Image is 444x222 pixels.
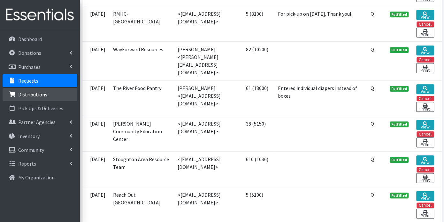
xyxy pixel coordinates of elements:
td: [DATE] [82,41,109,80]
a: View [416,10,434,20]
p: Reports [18,160,36,167]
p: Pick Ups & Deliveries [18,105,63,111]
td: 61 (18000) [242,80,274,116]
td: [DATE] [82,151,109,187]
span: Fulfilled [390,86,409,92]
a: Partner Agencies [3,116,77,128]
td: RMHC-[GEOGRAPHIC_DATA] [109,6,174,41]
span: Fulfilled [390,12,409,17]
a: Print [416,63,434,73]
a: View [416,45,434,55]
a: Requests [3,74,77,87]
td: [DATE] [82,116,109,151]
td: Entered individual diapers instead of boxes [274,80,367,116]
span: Fulfilled [390,47,409,53]
a: View [416,191,434,201]
abbr: Quantity [371,156,374,162]
button: Cancel [417,96,434,101]
td: WayForward Resources [109,41,174,80]
td: 38 (5150) [242,116,274,151]
span: Fulfilled [390,121,409,127]
abbr: Quantity [371,46,374,53]
p: Dashboard [18,36,42,42]
abbr: Quantity [371,192,374,198]
td: 5 (3100) [242,6,274,41]
a: Purchases [3,61,77,73]
td: [PERSON_NAME] <[EMAIL_ADDRESS][DOMAIN_NAME]> [174,80,242,116]
td: <[EMAIL_ADDRESS][DOMAIN_NAME]> [174,116,242,151]
td: For pick-up on [DATE]. Thank you! [274,6,367,41]
p: Community [18,147,44,153]
p: Partner Agencies [18,119,56,125]
a: View [416,155,434,165]
p: Requests [18,78,38,84]
a: Inventory [3,130,77,143]
a: Dashboard [3,33,77,45]
p: Donations [18,50,41,56]
a: Print [416,102,434,112]
abbr: Quantity [371,120,374,127]
p: Distributions [18,91,47,98]
p: My Organization [18,174,55,181]
button: Cancel [417,167,434,172]
a: Print [416,28,434,37]
p: Purchases [18,64,41,70]
span: Fulfilled [390,157,409,163]
a: Print [416,209,434,218]
a: Community [3,144,77,156]
td: The River Food Pantry [109,80,174,116]
td: [PERSON_NAME] <[PERSON_NAME][EMAIL_ADDRESS][DOMAIN_NAME]> [174,41,242,80]
td: 82 (10200) [242,41,274,80]
td: [DATE] [82,6,109,41]
button: Cancel [417,131,434,137]
td: [PERSON_NAME] Community Education Center [109,116,174,151]
td: [DATE] [82,80,109,116]
a: Print [416,173,434,183]
a: View [416,120,434,130]
a: My Organization [3,171,77,184]
p: Inventory [18,133,40,139]
td: <[EMAIL_ADDRESS][DOMAIN_NAME]> [174,151,242,187]
a: Distributions [3,88,77,101]
a: Donations [3,46,77,59]
button: Cancel [417,21,434,27]
abbr: Quantity [371,85,374,91]
td: Stoughton Area Resource Team [109,151,174,187]
button: Cancel [417,202,434,208]
td: <[EMAIL_ADDRESS][DOMAIN_NAME]> [174,6,242,41]
a: Print [416,137,434,147]
button: Cancel [417,57,434,62]
td: 610 (1036) [242,151,274,187]
abbr: Quantity [371,11,374,17]
a: Reports [3,157,77,170]
a: Pick Ups & Deliveries [3,102,77,115]
a: View [416,84,434,94]
img: HumanEssentials [3,4,77,26]
span: Fulfilled [390,193,409,198]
